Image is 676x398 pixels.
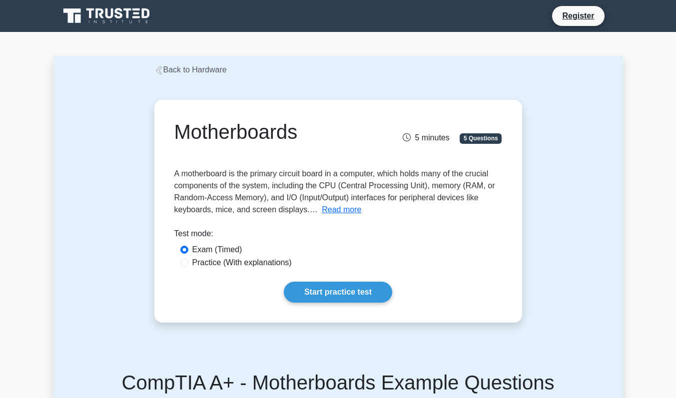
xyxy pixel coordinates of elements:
[403,133,449,142] span: 5 minutes
[192,244,242,256] label: Exam (Timed)
[460,133,502,143] span: 5 Questions
[65,371,611,395] h5: CompTIA A+ - Motherboards Example Questions
[154,65,227,74] a: Back to Hardware
[192,257,292,269] label: Practice (With explanations)
[174,228,502,244] div: Test mode:
[284,282,392,303] a: Start practice test
[322,204,361,216] button: Read more
[174,169,495,214] span: A motherboard is the primary circuit board in a computer, which holds many of the crucial compone...
[556,9,600,22] a: Register
[174,120,389,144] h1: Motherboards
